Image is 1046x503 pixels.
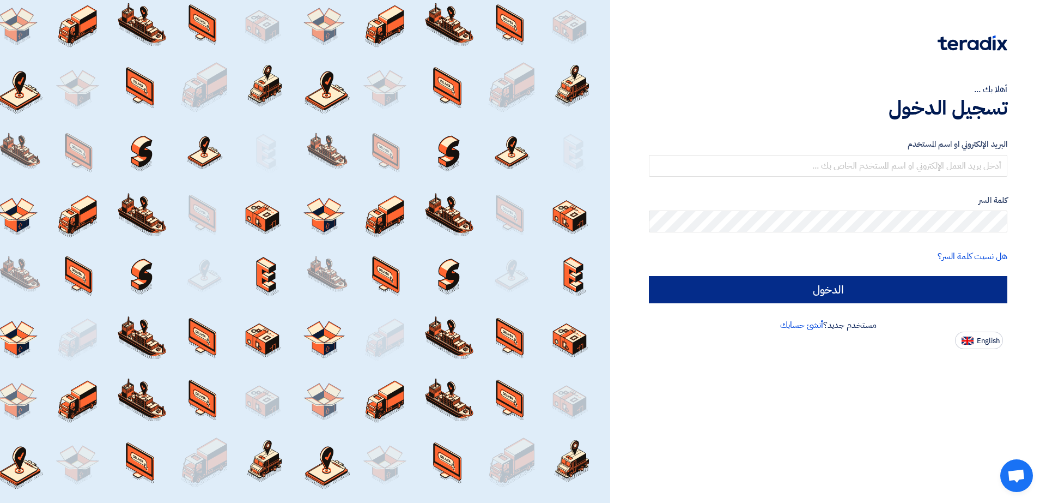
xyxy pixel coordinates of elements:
[649,319,1007,332] div: مستخدم جديد؟
[649,83,1007,96] div: أهلا بك ...
[780,319,823,332] a: أنشئ حسابك
[649,155,1007,177] input: أدخل بريد العمل الإلكتروني او اسم المستخدم الخاص بك ...
[938,35,1007,51] img: Teradix logo
[955,332,1003,349] button: English
[962,337,974,345] img: en-US.png
[938,250,1007,263] a: هل نسيت كلمة السر؟
[649,276,1007,303] input: الدخول
[977,337,1000,345] span: English
[649,138,1007,151] label: البريد الإلكتروني او اسم المستخدم
[649,194,1007,207] label: كلمة السر
[649,96,1007,120] h1: تسجيل الدخول
[1000,459,1033,492] div: Open chat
